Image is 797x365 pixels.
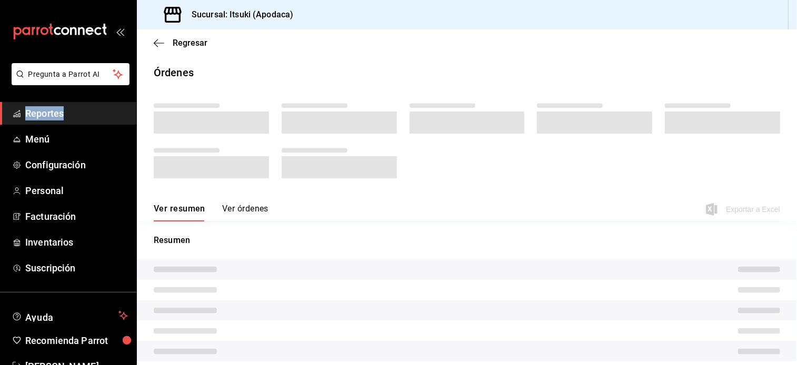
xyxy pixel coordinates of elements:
font: Inventarios [25,237,73,248]
p: Resumen [154,234,780,247]
font: Facturación [25,211,76,222]
button: Regresar [154,38,207,48]
button: open_drawer_menu [116,27,124,36]
font: Recomienda Parrot [25,335,108,346]
font: Menú [25,134,50,145]
span: Pregunta a Parrot AI [28,69,113,80]
div: Órdenes [154,65,194,80]
h3: Sucursal: Itsuki (Apodaca) [183,8,293,21]
font: Suscripción [25,262,75,273]
a: Pregunta a Parrot AI [7,76,129,87]
button: Ver órdenes [222,204,268,221]
font: Ver resumen [154,204,205,214]
font: Reportes [25,108,64,119]
span: Regresar [173,38,207,48]
font: Configuración [25,159,86,170]
font: Personal [25,185,64,196]
span: Ayuda [25,309,114,322]
div: Pestañas de navegación [154,204,268,221]
button: Pregunta a Parrot AI [12,63,129,85]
